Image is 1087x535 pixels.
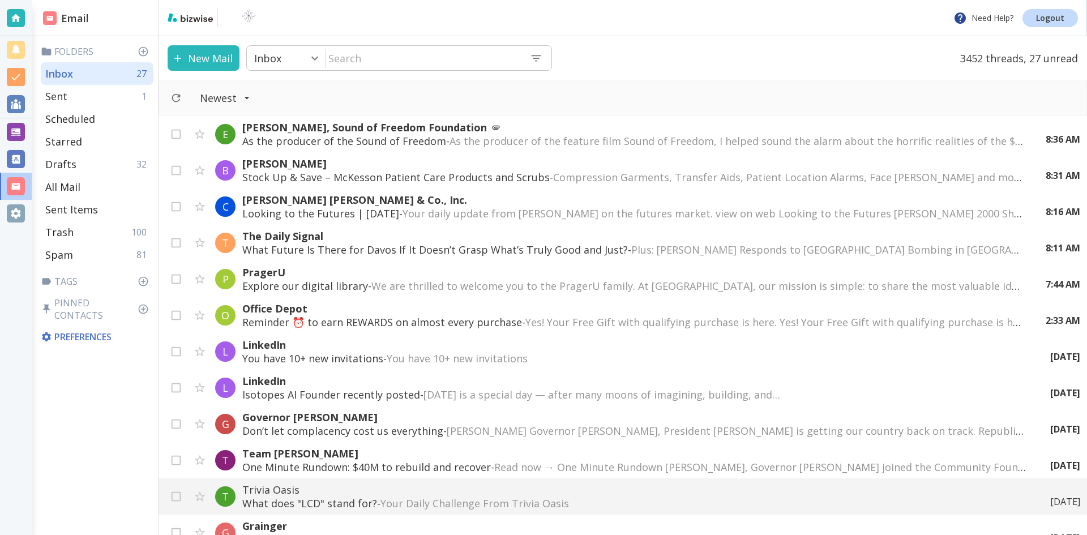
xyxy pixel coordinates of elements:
[222,381,228,395] p: L
[41,297,153,322] p: Pinned Contacts
[222,200,229,213] p: C
[423,388,964,401] span: [DATE] is a special day — after many moons of imagining, building, and… ͏ ͏ ͏ ͏ ͏ ͏ ͏ ͏ ͏ ͏ ͏ ͏ ͏...
[41,45,153,58] p: Folders
[1050,423,1080,435] p: [DATE]
[222,417,229,431] p: G
[1050,350,1080,363] p: [DATE]
[41,275,153,288] p: Tags
[222,236,229,250] p: T
[45,112,95,126] p: Scheduled
[1022,9,1078,27] a: Logout
[189,85,262,110] button: Filter
[168,13,213,22] img: bizwise
[222,127,228,141] p: E
[41,221,153,243] div: Trash100
[242,388,1028,401] p: Isotopes AI Founder recently posted -
[326,46,521,70] input: Search
[136,67,151,80] p: 27
[41,85,153,108] div: Sent1
[136,158,151,170] p: 32
[242,374,1028,388] p: LinkedIn
[45,180,80,194] p: All Mail
[221,309,229,322] p: O
[45,225,74,239] p: Trash
[43,11,57,25] img: DashboardSidebarEmail.svg
[242,207,1023,220] p: Looking to the Futures | [DATE] -
[41,198,153,221] div: Sent Items
[1046,133,1080,145] p: 8:36 AM
[1036,14,1064,22] p: Logout
[953,45,1078,71] p: 3452 threads, 27 unread
[136,249,151,261] p: 81
[242,279,1023,293] p: Explore our digital library -
[45,67,73,80] p: Inbox
[222,345,228,358] p: L
[131,226,151,238] p: 100
[168,45,239,71] button: New Mail
[380,497,798,510] span: Your Daily Challenge From Trivia Oasis ‌ ‌ ‌ ‌ ‌ ‌ ‌ ‌ ‌ ‌ ‌ ‌ ‌ ‌ ‌ ‌ ‌ ‌ ‌ ‌ ‌ ‌ ‌ ‌ ‌ ‌ ‌ ‌ ‌ ...
[1046,242,1080,254] p: 8:11 AM
[222,272,229,286] p: P
[387,352,771,365] span: You have 10+ new invitations ͏ ͏ ͏ ͏ ͏ ͏ ͏ ͏ ͏ ͏ ͏ ͏ ͏ ͏ ͏ ͏ ͏ ͏ ͏ ͏ ͏ ͏ ͏ ͏ ͏ ͏ ͏ ͏ ͏ ͏ ͏ ͏ ͏ ͏ ...
[45,135,82,148] p: Starred
[166,88,186,108] button: Refresh
[242,302,1023,315] p: Office Depot
[953,11,1013,25] p: Need Help?
[242,315,1023,329] p: Reminder ⏰ to earn REWARDS on almost every purchase -
[38,326,153,348] div: Preferences
[142,90,151,102] p: 1
[242,157,1023,170] p: [PERSON_NAME]
[242,170,1023,184] p: Stock Up & Save – McKesson Patient Care Products and Scrubs -
[1050,495,1080,508] p: [DATE]
[1050,459,1080,472] p: [DATE]
[43,11,89,26] h2: Email
[254,52,281,65] p: Inbox
[242,497,1028,510] p: What does "LCD" stand for? -
[242,338,1028,352] p: LinkedIn
[41,108,153,130] div: Scheduled
[45,89,67,103] p: Sent
[45,157,76,171] p: Drafts
[242,424,1028,438] p: Don’t let complacency cost us everything -
[242,352,1028,365] p: You have 10+ new invitations -
[242,229,1023,243] p: The Daily Signal
[242,121,1023,134] p: [PERSON_NAME], Sound of Freedom Foundation
[41,62,153,85] div: Inbox27
[1046,206,1080,218] p: 8:16 AM
[45,248,73,262] p: Spam
[1050,387,1080,399] p: [DATE]
[41,176,153,198] div: All Mail
[242,410,1028,424] p: Governor [PERSON_NAME]
[1046,169,1080,182] p: 8:31 AM
[242,243,1023,256] p: What Future Is There for Davos If It Doesn’t Grasp What’s Truly Good and Just? -
[242,134,1023,148] p: As the producer of the Sound of Freedom -
[242,266,1023,279] p: PragerU
[41,243,153,266] div: Spam81
[45,203,98,216] p: Sent Items
[41,130,153,153] div: Starred
[242,460,1028,474] p: One Minute Rundown: $40M to rebuild and recover -
[1046,278,1080,290] p: 7:44 AM
[222,164,229,177] p: B
[41,331,151,343] p: Preferences
[222,453,229,467] p: T
[242,193,1023,207] p: [PERSON_NAME] [PERSON_NAME] & Co., Inc.
[1046,314,1080,327] p: 2:33 AM
[242,483,1028,497] p: Trivia Oasis
[222,490,229,503] p: T
[41,153,153,176] div: Drafts32
[242,519,1028,533] p: Grainger
[242,447,1028,460] p: Team [PERSON_NAME]
[222,9,275,27] img: BioTech International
